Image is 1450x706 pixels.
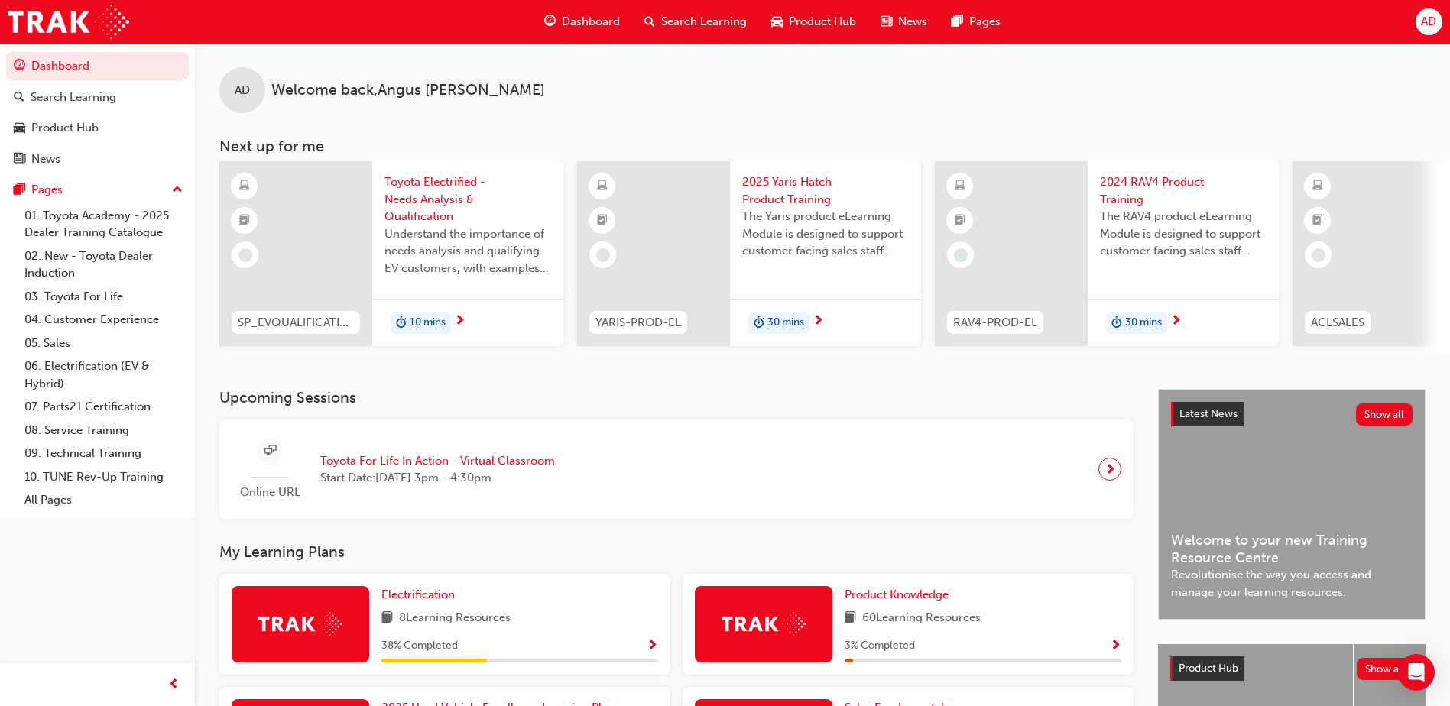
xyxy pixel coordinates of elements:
[18,332,189,355] a: 05. Sales
[1357,658,1414,680] button: Show all
[410,314,446,332] span: 10 mins
[239,176,250,196] span: learningResourceType_ELEARNING-icon
[647,636,658,656] button: Show Progress
[939,6,1013,37] a: pages-iconPages
[18,419,189,442] a: 08. Service Training
[759,6,868,37] a: car-iconProduct Hub
[381,588,455,601] span: Electrification
[14,91,24,105] span: search-icon
[6,83,189,112] a: Search Learning
[577,161,921,346] a: YARIS-PROD-EL2025 Yaris Hatch Product TrainingThe Yaris product eLearning Module is designed to s...
[754,313,764,333] span: duration-icon
[384,173,551,225] span: Toyota Electrified - Needs Analysis & Qualification
[1421,13,1436,31] span: AD
[722,612,806,636] img: Trak
[219,543,1134,561] h3: My Learning Plans
[14,121,25,135] span: car-icon
[845,637,915,655] span: 3 % Completed
[238,248,252,262] span: learningRecordVerb_NONE-icon
[172,180,183,200] span: up-icon
[320,469,555,487] span: Start Date: [DATE] 3pm - 4:30pm
[845,609,856,628] span: book-icon
[1312,248,1325,262] span: learningRecordVerb_NONE-icon
[789,13,856,31] span: Product Hub
[18,465,189,489] a: 10. TUNE Rev-Up Training
[954,248,968,262] span: learningRecordVerb_NONE-icon
[6,176,189,204] button: Pages
[845,588,949,601] span: Product Knowledge
[320,452,555,470] span: Toyota For Life In Action - Virtual Classroom
[1110,636,1121,656] button: Show Progress
[597,176,608,196] span: learningResourceType_ELEARNING-icon
[771,12,783,31] span: car-icon
[1100,208,1267,260] span: The RAV4 product eLearning Module is designed to support customer facing sales staff with introdu...
[644,12,655,31] span: search-icon
[661,13,747,31] span: Search Learning
[168,675,180,695] span: prev-icon
[232,432,1121,507] a: Online URLToyota For Life In Action - Virtual ClassroomStart Date:[DATE] 3pm - 4:30pm
[1170,656,1413,681] a: Product HubShow all
[31,89,116,106] div: Search Learning
[647,640,658,653] span: Show Progress
[1171,566,1413,601] span: Revolutionise the way you access and manage your learning resources.
[1416,8,1442,35] button: AD
[1111,313,1122,333] span: duration-icon
[18,308,189,332] a: 04. Customer Experience
[595,314,681,332] span: YARIS-PROD-EL
[396,313,407,333] span: duration-icon
[18,488,189,512] a: All Pages
[14,183,25,197] span: pages-icon
[881,12,892,31] span: news-icon
[384,225,551,277] span: Understand the importance of needs analysis and qualifying EV customers, with examples of how to ...
[596,248,610,262] span: learningRecordVerb_NONE-icon
[969,13,1001,31] span: Pages
[1179,662,1238,675] span: Product Hub
[562,13,620,31] span: Dashboard
[955,176,965,196] span: learningResourceType_ELEARNING-icon
[1105,458,1116,480] span: next-icon
[381,586,461,604] a: Electrification
[219,389,1134,406] h3: Upcoming Sessions
[381,637,458,655] span: 38 % Completed
[258,612,342,636] img: Trak
[1311,314,1364,332] span: ACLSALES
[18,204,189,245] a: 01. Toyota Academy - 2025 Dealer Training Catalogue
[1398,654,1435,691] div: Open Intercom Messenger
[1171,532,1413,566] span: Welcome to your new Training Resource Centre
[195,138,1450,155] h3: Next up for me
[1170,315,1182,329] span: next-icon
[8,5,129,39] img: Trak
[1171,402,1413,426] a: Latest NewsShow all
[898,13,927,31] span: News
[868,6,939,37] a: news-iconNews
[955,211,965,231] span: booktick-icon
[1100,173,1267,208] span: 2024 RAV4 Product Training
[813,315,824,329] span: next-icon
[219,161,563,346] a: SP_EVQUALIFICATION_1223Toyota Electrified - Needs Analysis & QualificationUnderstand the importan...
[18,285,189,309] a: 03. Toyota For Life
[845,586,955,604] a: Product Knowledge
[14,153,25,167] span: news-icon
[1125,314,1162,332] span: 30 mins
[1158,389,1426,620] a: Latest NewsShow allWelcome to your new Training Resource CentreRevolutionise the way you access a...
[6,49,189,176] button: DashboardSearch LearningProduct HubNews
[381,609,393,628] span: book-icon
[31,181,63,199] div: Pages
[6,52,189,80] a: Dashboard
[14,60,25,73] span: guage-icon
[454,315,465,329] span: next-icon
[952,12,963,31] span: pages-icon
[18,245,189,285] a: 02. New - Toyota Dealer Induction
[1179,407,1238,420] span: Latest News
[18,355,189,395] a: 06. Electrification (EV & Hybrid)
[632,6,759,37] a: search-iconSearch Learning
[1312,176,1323,196] span: learningResourceType_ELEARNING-icon
[235,82,250,99] span: AD
[18,395,189,419] a: 07. Parts21 Certification
[597,211,608,231] span: booktick-icon
[31,151,60,168] div: News
[1312,211,1323,231] span: booktick-icon
[6,114,189,142] a: Product Hub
